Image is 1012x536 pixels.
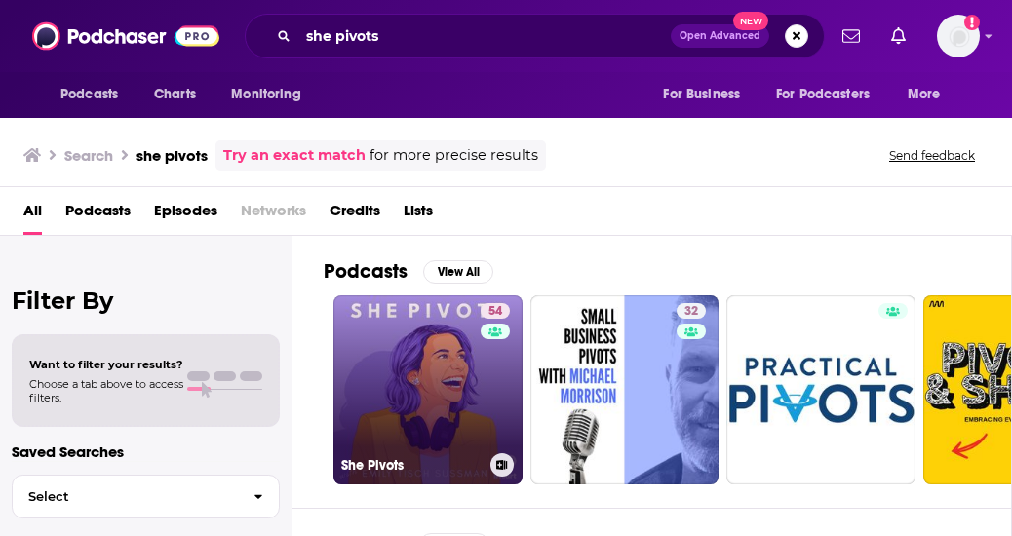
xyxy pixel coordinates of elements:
[883,19,914,53] a: Show notifications dropdown
[298,20,671,52] input: Search podcasts, credits, & more...
[154,81,196,108] span: Charts
[141,76,208,113] a: Charts
[488,302,502,322] span: 54
[13,490,238,503] span: Select
[12,442,280,461] p: Saved Searches
[763,76,898,113] button: open menu
[245,14,825,58] div: Search podcasts, credits, & more...
[883,147,981,164] button: Send feedback
[154,195,217,235] a: Episodes
[65,195,131,235] a: Podcasts
[12,287,280,315] h2: Filter By
[64,146,113,165] h3: Search
[894,76,965,113] button: open menu
[23,195,42,235] a: All
[671,24,769,48] button: Open AdvancedNew
[136,146,208,165] h3: she pivots
[324,259,408,284] h2: Podcasts
[370,144,538,167] span: for more precise results
[330,195,380,235] a: Credits
[404,195,433,235] a: Lists
[680,31,760,41] span: Open Advanced
[60,81,118,108] span: Podcasts
[324,259,493,284] a: PodcastsView All
[217,76,326,113] button: open menu
[684,302,698,322] span: 32
[481,303,510,319] a: 54
[937,15,980,57] button: Show profile menu
[341,457,483,474] h3: She Pivots
[241,195,306,235] span: Networks
[776,81,870,108] span: For Podcasters
[908,81,941,108] span: More
[333,295,523,484] a: 54She Pivots
[663,81,740,108] span: For Business
[937,15,980,57] span: Logged in as AtriaBooks
[677,303,706,319] a: 32
[733,12,768,30] span: New
[223,144,366,167] a: Try an exact match
[835,19,868,53] a: Show notifications dropdown
[29,377,183,404] span: Choose a tab above to access filters.
[937,15,980,57] img: User Profile
[29,358,183,371] span: Want to filter your results?
[423,260,493,284] button: View All
[32,18,219,55] img: Podchaser - Follow, Share and Rate Podcasts
[47,76,143,113] button: open menu
[649,76,764,113] button: open menu
[231,81,300,108] span: Monitoring
[530,295,720,484] a: 32
[12,475,280,518] button: Select
[964,15,980,30] svg: Add a profile image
